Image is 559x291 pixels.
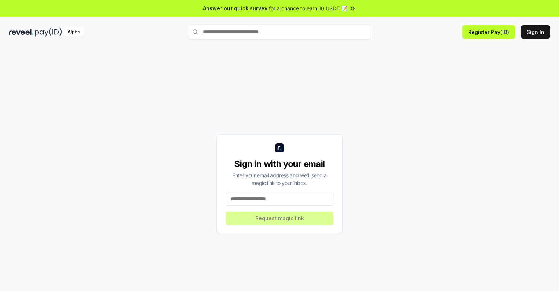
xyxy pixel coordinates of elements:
img: pay_id [35,28,62,37]
div: Sign in with your email [226,158,333,170]
span: Answer our quick survey [203,4,267,12]
img: logo_small [275,143,284,152]
div: Alpha [63,28,84,37]
button: Register Pay(ID) [462,25,515,39]
div: Enter your email address and we’ll send a magic link to your inbox. [226,171,333,187]
span: for a chance to earn 10 USDT 📝 [269,4,347,12]
button: Sign In [521,25,550,39]
img: reveel_dark [9,28,33,37]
